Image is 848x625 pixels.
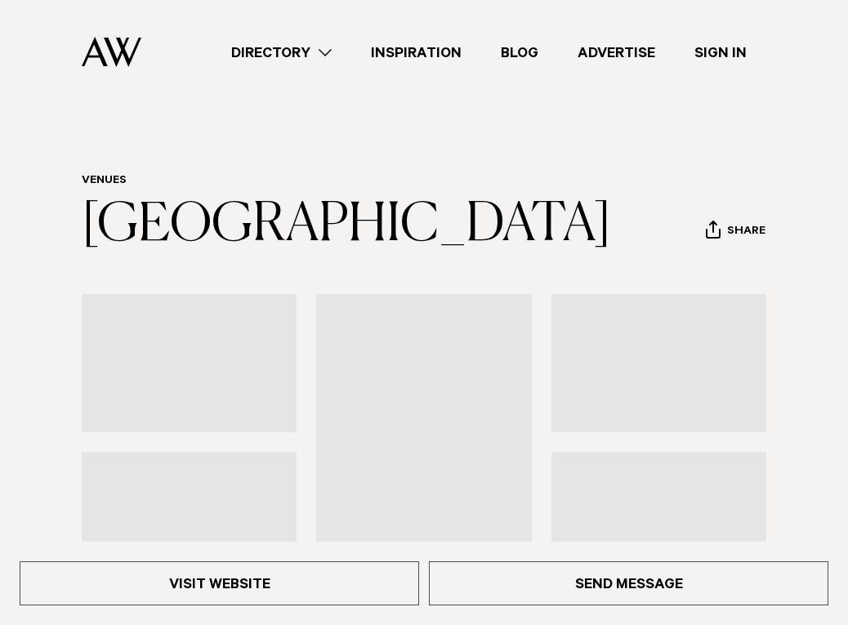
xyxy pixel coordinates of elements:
[551,294,766,432] a: Table setting Hilton Auckland
[675,42,766,64] a: Sign In
[20,561,419,605] a: Visit Website
[481,42,558,64] a: Blog
[429,561,828,605] a: Send Message
[351,42,481,64] a: Inspiration
[705,220,766,244] button: Share
[727,225,765,240] span: Share
[82,175,127,188] a: Venues
[82,294,297,432] a: Indoor dining Auckland venue
[212,42,351,64] a: Directory
[558,42,675,64] a: Advertise
[316,294,531,589] a: Outdoor rooftop ceremony Auckland venue
[82,37,141,67] img: Auckland Weddings Logo
[82,199,611,252] a: [GEOGRAPHIC_DATA]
